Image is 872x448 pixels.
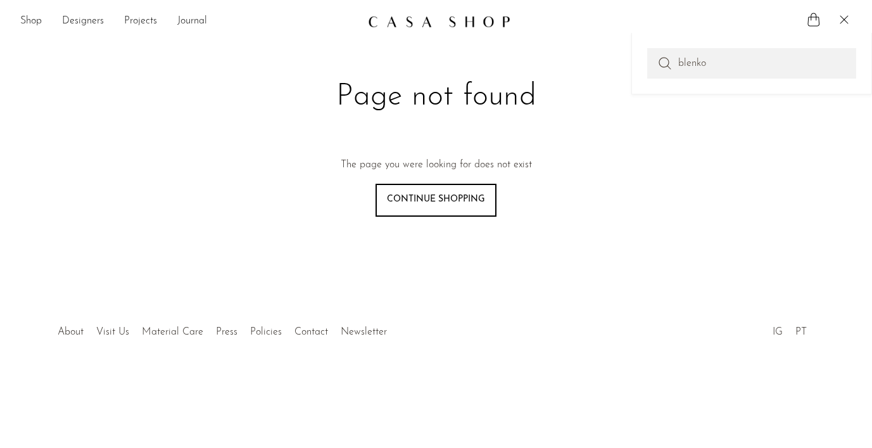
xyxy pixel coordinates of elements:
a: Material Care [142,327,203,337]
nav: Desktop navigation [20,11,358,32]
a: PT [795,327,807,337]
input: Perform a search [647,48,856,79]
a: IG [773,327,783,337]
p: The page you were looking for does not exist [341,157,532,174]
a: Press [216,327,237,337]
a: About [58,327,84,337]
a: Designers [62,13,104,30]
ul: NEW HEADER MENU [20,11,358,32]
a: Journal [177,13,207,30]
ul: Quick links [51,317,393,341]
a: Visit Us [96,327,129,337]
a: Projects [124,13,157,30]
h1: Page not found [235,77,638,117]
a: Contact [294,327,328,337]
ul: Social Medias [766,317,813,341]
a: Policies [250,327,282,337]
a: Shop [20,13,42,30]
a: Continue shopping [376,184,496,217]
